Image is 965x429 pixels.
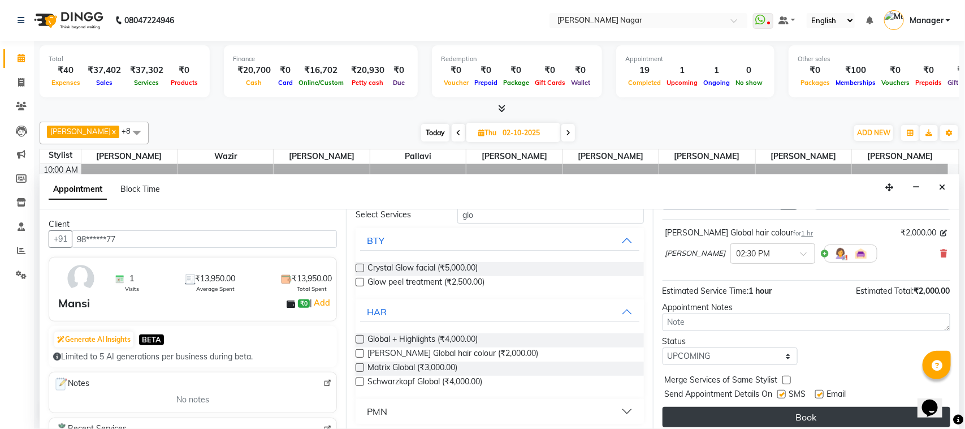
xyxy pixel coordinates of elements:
div: ₹20,700 [233,64,275,77]
div: Select Services [347,209,449,221]
span: Visits [125,285,139,293]
a: Add [312,296,332,310]
span: Products [168,79,201,87]
div: Appointment Notes [663,302,950,314]
div: ₹0 [798,64,833,77]
span: Voucher [441,79,471,87]
div: 0 [733,64,765,77]
span: [PERSON_NAME] [466,149,562,164]
span: [PERSON_NAME] [665,248,726,259]
span: Services [132,79,162,87]
span: Average Spent [196,285,235,293]
div: Finance [233,54,409,64]
div: ₹0 [500,64,532,77]
span: [PERSON_NAME] [81,149,177,164]
button: Generate AI Insights [54,332,133,348]
div: ₹20,930 [347,64,389,77]
span: ₹2,000.00 [914,286,950,296]
span: Estimated Service Time: [663,286,749,296]
img: Hairdresser.png [834,247,847,260]
span: Prepaids [912,79,945,87]
div: ₹0 [441,64,471,77]
span: Online/Custom [296,79,347,87]
div: ₹0 [912,64,945,77]
div: Status [663,336,798,348]
button: HAR [360,302,639,322]
div: 19 [625,64,664,77]
button: +91 [49,230,72,248]
div: BTY [367,234,384,247]
img: Manager [884,10,904,30]
span: +8 [122,126,139,135]
span: Notes [54,377,89,392]
span: Sales [93,79,115,87]
span: No show [733,79,765,87]
span: Glow peel treatment (₹2,500.00) [367,276,484,290]
button: PMN [360,401,639,422]
span: [PERSON_NAME] [756,149,851,164]
span: Block Time [120,184,160,194]
span: [PERSON_NAME] [563,149,659,164]
span: ADD NEW [857,128,890,137]
div: ₹0 [879,64,912,77]
div: ₹37,402 [83,64,126,77]
span: pallavi [370,149,466,164]
span: Petty cash [349,79,387,87]
input: 2025-10-02 [499,125,556,141]
span: BETA [139,334,164,345]
span: Matrix Global (₹3,000.00) [367,362,457,376]
span: 1 [129,273,134,285]
button: BTY [360,230,639,251]
img: logo [29,5,106,36]
span: Vouchers [879,79,912,87]
div: Total [49,54,201,64]
div: Appointment [625,54,765,64]
div: Stylist [40,149,81,161]
div: ₹0 [168,64,201,77]
span: 1 hr [802,229,813,237]
span: Memberships [833,79,879,87]
span: ₹2,000.00 [901,227,936,239]
div: ₹40 [49,64,83,77]
span: Merge Services of Same Stylist [665,374,778,388]
img: Interior.png [854,247,868,260]
span: Upcoming [664,79,700,87]
i: Edit price [941,230,947,237]
span: Gift Cards [532,79,568,87]
span: Due [390,79,408,87]
div: 10:00 AM [42,164,81,176]
div: Client [49,218,337,230]
span: Wallet [568,79,593,87]
span: Appointment [49,179,107,200]
span: Global + Highlights (₹4,000.00) [367,333,478,348]
div: 1 [664,64,700,77]
button: Book [663,407,950,427]
div: PMN [367,405,387,418]
span: [PERSON_NAME] [659,149,755,164]
div: Redemption [441,54,593,64]
a: x [111,127,116,136]
button: ADD NEW [854,125,893,141]
span: Schwarzkopf Global (₹4,000.00) [367,376,482,390]
div: HAR [367,305,387,319]
div: [PERSON_NAME] Global hair colour [665,227,813,239]
span: Estimated Total: [856,286,914,296]
span: Cash [244,79,265,87]
span: SMS [789,388,806,402]
div: ₹37,302 [126,64,168,77]
span: Prepaid [471,79,500,87]
span: ₹13,950.00 [196,273,236,285]
div: ₹0 [532,64,568,77]
span: Total Spent [297,285,327,293]
div: 1 [700,64,733,77]
span: ₹13,950.00 [292,273,332,285]
div: Limited to 5 AI generations per business during beta. [53,351,332,363]
span: Today [421,124,449,141]
span: Email [827,388,846,402]
span: Thu [475,128,499,137]
span: ₹0 [298,299,310,308]
img: avatar [64,262,97,295]
div: Mansi [58,295,90,312]
div: ₹0 [471,64,500,77]
small: for [794,229,813,237]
